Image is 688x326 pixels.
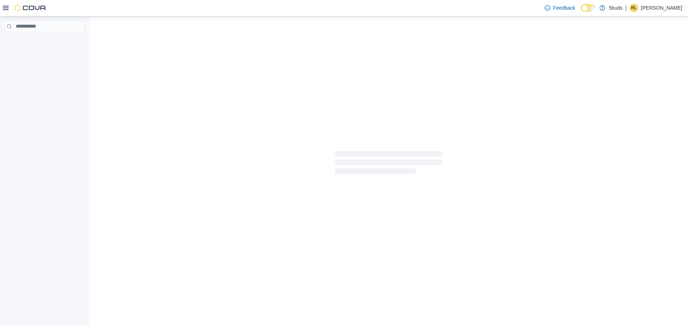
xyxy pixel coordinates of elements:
div: Raelynn Leroux [630,4,638,12]
p: [PERSON_NAME] [641,4,682,12]
p: 5buds [609,4,622,12]
span: Loading [335,152,443,175]
p: | [625,4,627,12]
a: Feedback [542,1,578,15]
img: Cova [14,4,47,11]
nav: Complex example [4,34,85,51]
input: Dark Mode [581,4,596,12]
span: RL [631,4,636,12]
span: Feedback [553,4,575,11]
